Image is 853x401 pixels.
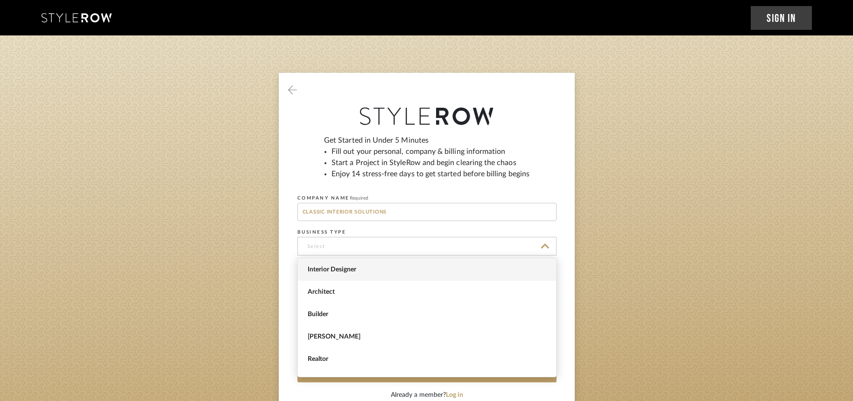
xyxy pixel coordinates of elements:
[308,311,549,318] span: Builder
[308,266,549,274] span: Interior Designer
[297,390,557,400] div: Already a member?
[350,196,368,200] span: Required
[446,390,463,400] button: Log in
[297,229,346,235] label: BUSINESS TYPE
[297,237,557,256] input: Select
[308,333,549,341] span: [PERSON_NAME]
[331,168,529,180] li: Enjoy 14 stress-free days to get started before billing begins
[324,135,529,187] div: Get Started in Under 5 Minutes
[308,288,549,296] span: Architect
[331,157,529,168] li: Start a Project in StyleRow and begin clearing the chaos
[751,6,812,30] a: Sign In
[331,146,529,157] li: Fill out your personal, company & billing information
[297,195,368,201] label: COMPANY NAME
[297,203,557,221] input: Me, Inc.
[308,355,549,363] span: Realtor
